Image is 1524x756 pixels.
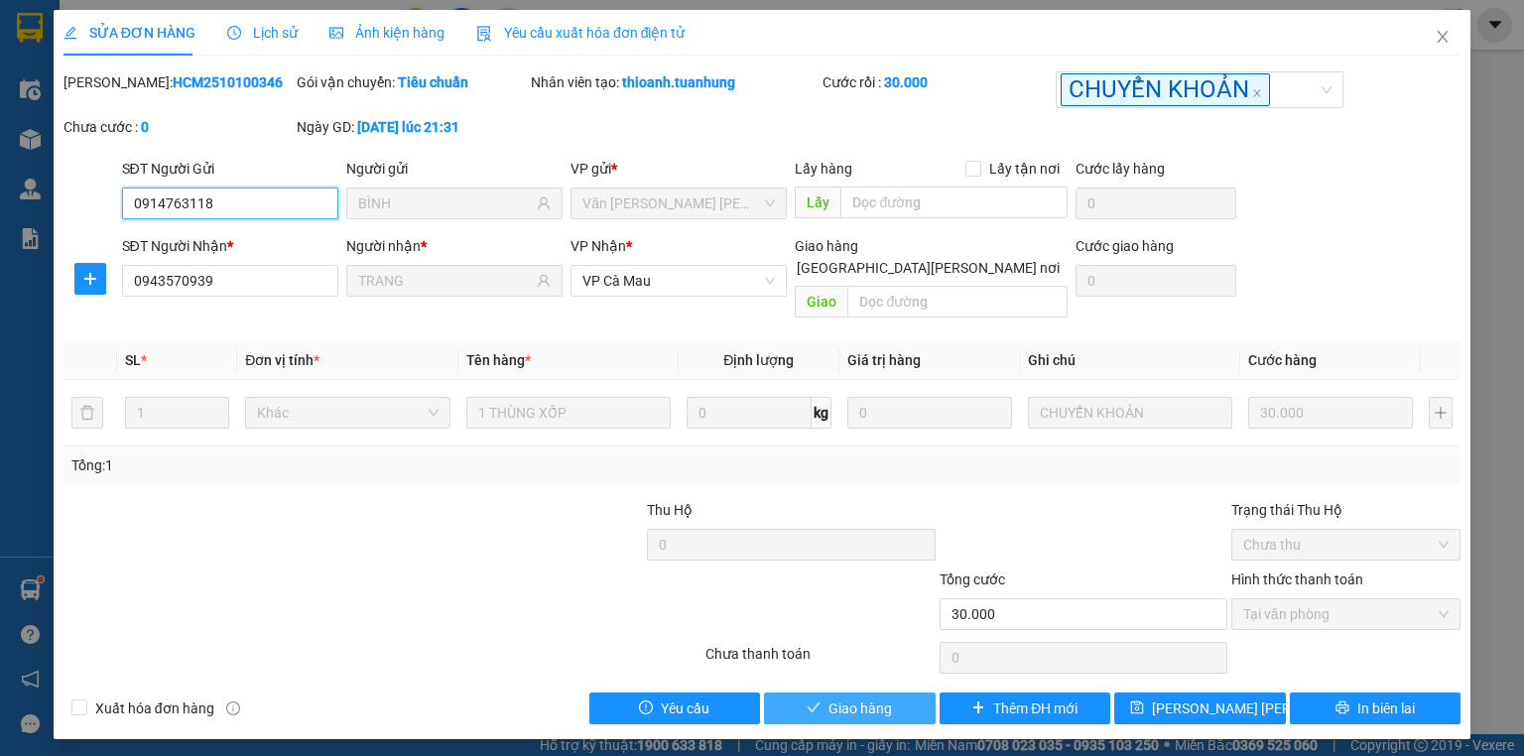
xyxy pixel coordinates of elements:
div: Gói vận chuyển: [297,71,526,93]
button: plusThêm ĐH mới [940,693,1111,724]
input: Tên người nhận [358,270,533,292]
label: Cước giao hàng [1076,238,1174,254]
button: checkGiao hàng [764,693,936,724]
input: Dọc đường [840,187,1068,218]
span: Giao hàng [828,697,892,719]
span: Giá trị hàng [847,352,921,368]
span: printer [1335,700,1349,716]
div: [PERSON_NAME]: [63,71,293,93]
span: CHUYỂN KHOẢN [1061,73,1270,106]
div: VP gửi [571,158,787,180]
b: 30.000 [884,74,928,90]
span: Lấy hàng [795,161,852,177]
span: Yêu cầu [661,697,709,719]
span: clock-circle [227,26,241,40]
input: Cước lấy hàng [1076,188,1236,219]
span: plus [971,700,985,716]
div: SĐT Người Nhận [122,235,338,257]
div: Người gửi [346,158,563,180]
span: Tại văn phòng [1243,599,1449,629]
div: Ngày GD: [297,116,526,138]
span: Ảnh kiện hàng [329,25,444,41]
th: Ghi chú [1020,341,1240,380]
span: Xuất hóa đơn hàng [87,697,222,719]
input: Dọc đường [847,286,1068,317]
span: Văn phòng Hồ Chí Minh [582,189,775,218]
button: save[PERSON_NAME] [PERSON_NAME] [1114,693,1286,724]
img: icon [476,26,492,42]
span: VP Cà Mau [582,266,775,296]
div: Người nhận [346,235,563,257]
span: kg [812,397,831,429]
button: Close [1415,10,1470,65]
div: Nhân viên tạo: [531,71,819,93]
span: Tên hàng [466,352,531,368]
div: Trạng thái Thu Hộ [1231,499,1460,521]
span: Thu Hộ [647,502,693,518]
span: Yêu cầu xuất hóa đơn điện tử [476,25,686,41]
input: Cước giao hàng [1076,265,1236,297]
span: Lịch sử [227,25,298,41]
div: Tổng: 1 [71,454,589,476]
input: 0 [847,397,1012,429]
span: Lấy tận nơi [981,158,1068,180]
span: close [1252,88,1262,98]
span: user [537,196,551,210]
span: Khác [257,398,438,428]
input: Ghi Chú [1028,397,1232,429]
span: check [807,700,821,716]
span: environment [114,48,130,63]
button: exclamation-circleYêu cầu [589,693,761,724]
b: [DATE] lúc 21:31 [357,119,459,135]
div: Cước rồi : [823,71,1052,93]
label: Cước lấy hàng [1076,161,1165,177]
span: Tổng cước [940,571,1005,587]
span: picture [329,26,343,40]
span: Thêm ĐH mới [993,697,1078,719]
button: plus [74,263,106,295]
span: [PERSON_NAME] [PERSON_NAME] [1152,697,1367,719]
span: [GEOGRAPHIC_DATA][PERSON_NAME] nơi [789,257,1068,279]
li: 02839.63.63.63 [9,68,378,93]
span: Giao [795,286,847,317]
span: SL [125,352,141,368]
span: Chưa thu [1243,530,1449,560]
span: Định lượng [723,352,794,368]
span: Lấy [795,187,840,218]
div: SĐT Người Gửi [122,158,338,180]
span: plus [75,271,105,287]
span: save [1130,700,1144,716]
b: thioanh.tuanhung [622,74,735,90]
span: Đơn vị tính [245,352,319,368]
b: [PERSON_NAME] [114,13,281,38]
span: VP Nhận [571,238,626,254]
span: Giao hàng [795,238,858,254]
b: HCM2510100346 [173,74,283,90]
input: 0 [1248,397,1413,429]
b: Tiêu chuẩn [398,74,468,90]
span: phone [114,72,130,88]
div: Chưa thanh toán [703,643,937,678]
b: GỬI : VP Cà Mau [9,124,210,157]
span: exclamation-circle [639,700,653,716]
button: printerIn biên lai [1290,693,1461,724]
button: plus [1429,397,1453,429]
div: Chưa cước : [63,116,293,138]
button: delete [71,397,103,429]
span: info-circle [226,701,240,715]
span: edit [63,26,77,40]
input: VD: Bàn, Ghế [466,397,671,429]
li: 85 [PERSON_NAME] [9,44,378,68]
b: 0 [141,119,149,135]
span: Cước hàng [1248,352,1317,368]
span: In biên lai [1357,697,1415,719]
span: close [1435,29,1451,45]
span: user [537,274,551,288]
input: Tên người gửi [358,192,533,214]
span: SỬA ĐƠN HÀNG [63,25,195,41]
label: Hình thức thanh toán [1231,571,1363,587]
